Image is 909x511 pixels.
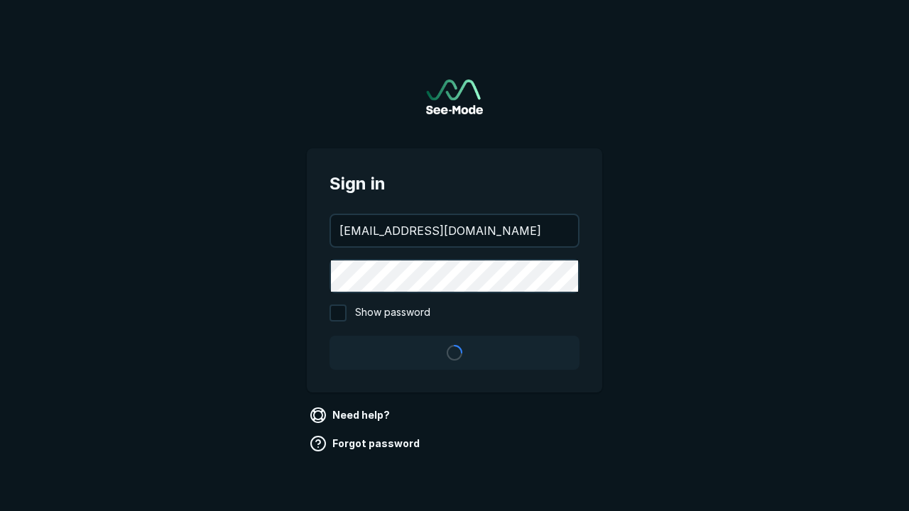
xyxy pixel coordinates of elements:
a: Go to sign in [426,79,483,114]
input: your@email.com [331,215,578,246]
a: Forgot password [307,432,425,455]
span: Show password [355,304,430,322]
span: Sign in [330,171,579,197]
img: See-Mode Logo [426,79,483,114]
a: Need help? [307,404,396,427]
